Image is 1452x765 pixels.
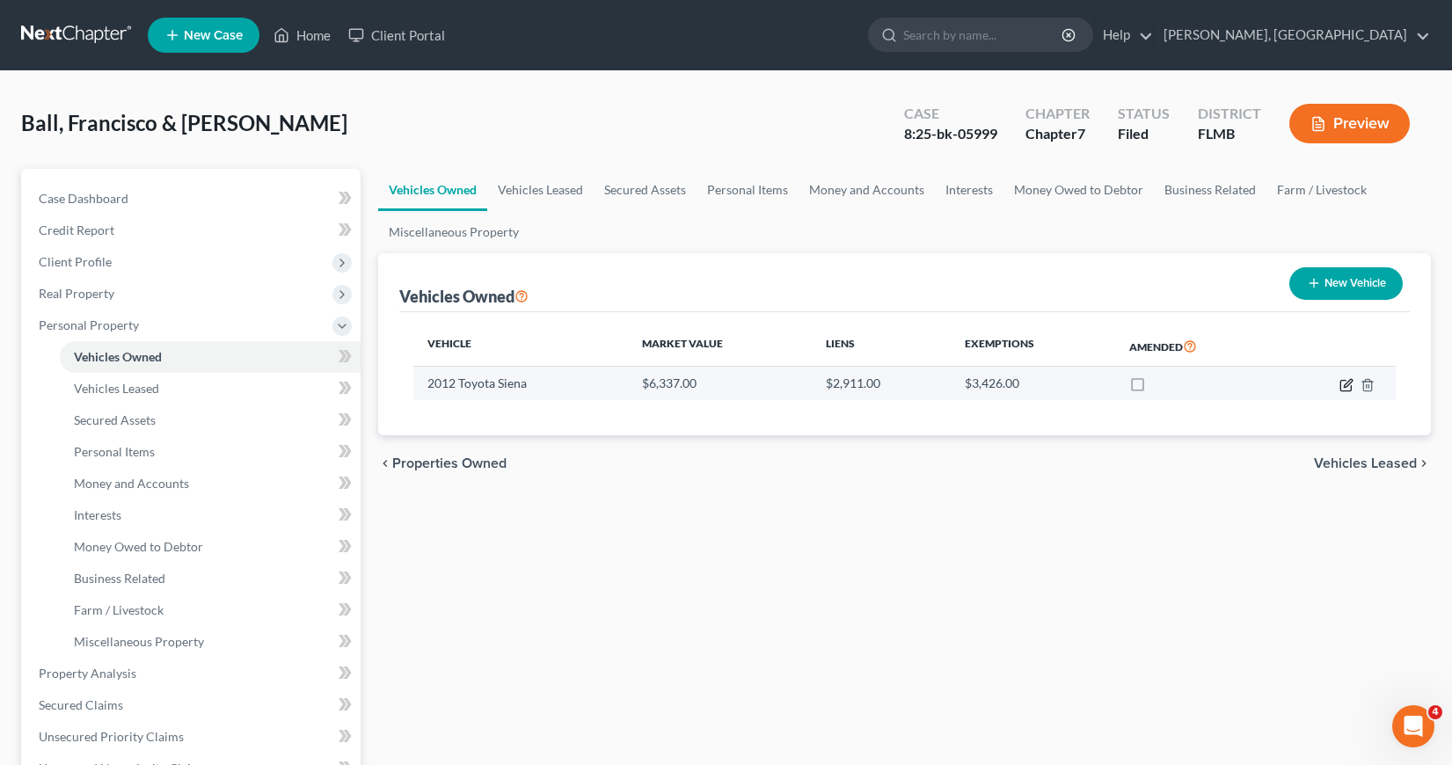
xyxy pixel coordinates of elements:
span: Farm / Livestock [74,602,164,617]
span: Property Analysis [39,666,136,681]
a: Personal Items [697,169,799,211]
button: Preview [1289,104,1410,143]
span: Credit Report [39,222,114,237]
span: Business Related [74,571,165,586]
input: Search by name... [903,18,1064,51]
div: District [1198,104,1261,124]
a: Miscellaneous Property [60,626,361,658]
button: Vehicles Leased chevron_right [1314,456,1431,470]
div: Chapter [1025,104,1090,124]
span: Real Property [39,286,114,301]
th: Amended [1115,326,1277,367]
a: Interests [60,499,361,531]
span: Secured Claims [39,697,123,712]
a: Vehicles Leased [60,373,361,404]
span: Miscellaneous Property [74,634,204,649]
a: Secured Assets [60,404,361,436]
td: $3,426.00 [951,367,1115,400]
span: Properties Owned [392,456,507,470]
span: Vehicles Leased [1314,456,1417,470]
div: FLMB [1198,124,1261,144]
span: Case Dashboard [39,191,128,206]
span: Vehicles Owned [74,349,162,364]
div: Status [1118,104,1170,124]
a: Interests [935,169,1003,211]
a: Money Owed to Debtor [1003,169,1154,211]
a: Help [1094,19,1153,51]
span: New Case [184,29,243,42]
i: chevron_left [378,456,392,470]
i: chevron_right [1417,456,1431,470]
td: 2012 Toyota Siena [413,367,628,400]
td: $2,911.00 [812,367,951,400]
span: Secured Assets [74,412,156,427]
a: Farm / Livestock [60,594,361,626]
span: Client Profile [39,254,112,269]
th: Vehicle [413,326,628,367]
a: Personal Items [60,436,361,468]
iframe: Intercom live chat [1392,705,1434,747]
span: Ball, Francisco & [PERSON_NAME] [21,110,347,135]
th: Market Value [628,326,812,367]
a: Case Dashboard [25,183,361,215]
a: Vehicles Leased [487,169,594,211]
span: Personal Property [39,317,139,332]
a: Vehicles Owned [378,169,487,211]
a: Business Related [60,563,361,594]
a: Credit Report [25,215,361,246]
a: Secured Assets [594,169,697,211]
button: chevron_left Properties Owned [378,456,507,470]
td: $6,337.00 [628,367,812,400]
div: Filed [1118,124,1170,144]
a: Unsecured Priority Claims [25,721,361,753]
div: 8:25-bk-05999 [904,124,997,144]
a: [PERSON_NAME], [GEOGRAPHIC_DATA] [1155,19,1430,51]
span: Vehicles Leased [74,381,159,396]
span: Personal Items [74,444,155,459]
th: Liens [812,326,951,367]
span: Money Owed to Debtor [74,539,203,554]
a: Secured Claims [25,689,361,721]
a: Miscellaneous Property [378,211,529,253]
span: Interests [74,507,121,522]
a: Home [265,19,339,51]
a: Business Related [1154,169,1266,211]
a: Money and Accounts [60,468,361,499]
a: Client Portal [339,19,454,51]
a: Farm / Livestock [1266,169,1377,211]
th: Exemptions [951,326,1115,367]
span: Money and Accounts [74,476,189,491]
span: Unsecured Priority Claims [39,729,184,744]
a: Money Owed to Debtor [60,531,361,563]
a: Money and Accounts [799,169,935,211]
div: Case [904,104,997,124]
div: Vehicles Owned [399,286,529,307]
span: 7 [1077,125,1085,142]
a: Property Analysis [25,658,361,689]
div: Chapter [1025,124,1090,144]
a: Vehicles Owned [60,341,361,373]
span: 4 [1428,705,1442,719]
button: New Vehicle [1289,267,1403,300]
